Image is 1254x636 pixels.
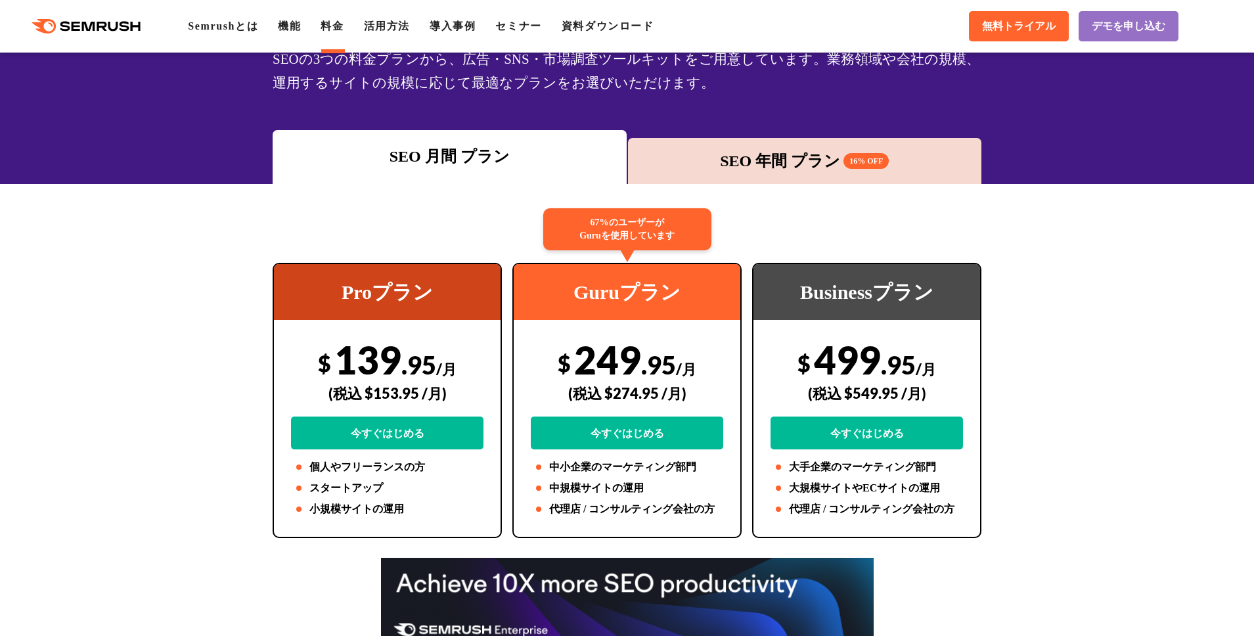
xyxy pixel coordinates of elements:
[771,336,963,449] div: 499
[291,370,483,417] div: (税込 $153.95 /月)
[641,350,676,380] span: .95
[401,350,436,380] span: .95
[562,20,654,32] a: 資料ダウンロード
[771,417,963,449] a: 今すぐはじめる
[278,20,301,32] a: 機能
[881,350,916,380] span: .95
[495,20,541,32] a: セミナー
[430,20,476,32] a: 導入事例
[291,336,483,449] div: 139
[1079,11,1178,41] a: デモを申し込む
[635,149,975,173] div: SEO 年間 プラン
[531,459,723,475] li: 中小企業のマーケティング部門
[543,208,711,250] div: 67%のユーザーが Guruを使用しています
[982,20,1056,34] span: 無料トライアル
[318,350,331,376] span: $
[514,264,740,320] div: Guruプラン
[531,336,723,449] div: 249
[291,417,483,449] a: 今すぐはじめる
[676,360,696,378] span: /月
[436,360,457,378] span: /月
[771,370,963,417] div: (税込 $549.95 /月)
[843,153,889,169] span: 16% OFF
[558,350,571,376] span: $
[273,47,981,95] div: SEOの3つの料金プランから、広告・SNS・市場調査ツールキットをご用意しています。業務領域や会社の規模、運用するサイトの規模に応じて最適なプランをお選びいただけます。
[771,501,963,517] li: 代理店 / コンサルティング会社の方
[364,20,410,32] a: 活用方法
[916,360,936,378] span: /月
[771,459,963,475] li: 大手企業のマーケティング部門
[274,264,501,320] div: Proプラン
[797,350,811,376] span: $
[531,480,723,496] li: 中規模サイトの運用
[291,480,483,496] li: スタートアップ
[531,501,723,517] li: 代理店 / コンサルティング会社の方
[531,417,723,449] a: 今すぐはじめる
[279,145,620,168] div: SEO 月間 プラン
[188,20,258,32] a: Semrushとは
[969,11,1069,41] a: 無料トライアル
[291,459,483,475] li: 個人やフリーランスの方
[531,370,723,417] div: (税込 $274.95 /月)
[1092,20,1165,34] span: デモを申し込む
[291,501,483,517] li: 小規模サイトの運用
[771,480,963,496] li: 大規模サイトやECサイトの運用
[321,20,344,32] a: 料金
[753,264,980,320] div: Businessプラン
